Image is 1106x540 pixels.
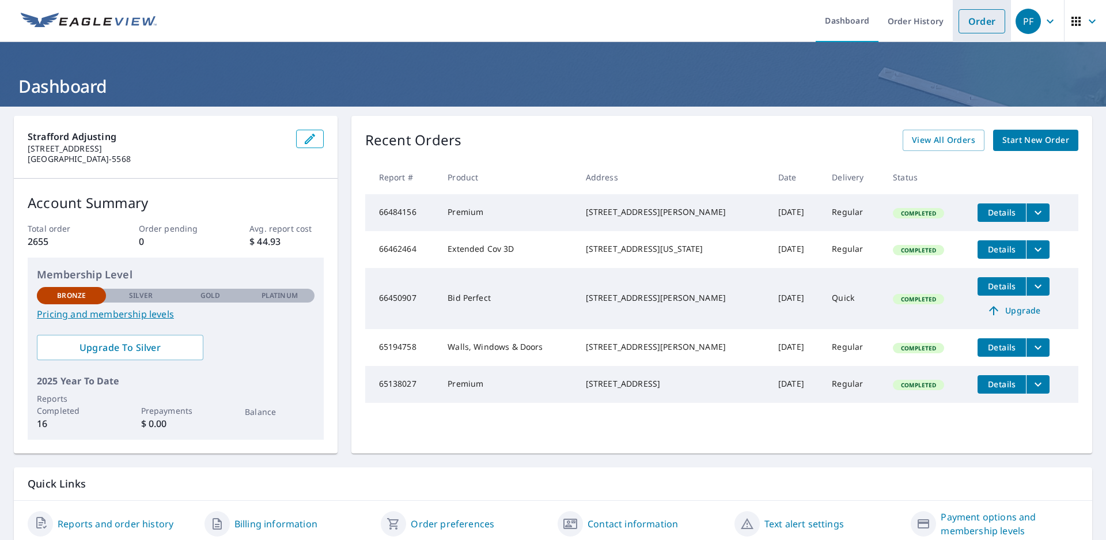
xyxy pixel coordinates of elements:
[234,517,317,531] a: Billing information
[28,235,101,248] p: 2655
[586,206,760,218] div: [STREET_ADDRESS][PERSON_NAME]
[245,406,314,418] p: Balance
[959,9,1005,33] a: Order
[438,329,576,366] td: Walls, Windows & Doors
[984,342,1019,353] span: Details
[365,329,439,366] td: 65194758
[588,517,678,531] a: Contact information
[438,194,576,231] td: Premium
[894,381,943,389] span: Completed
[894,209,943,217] span: Completed
[249,235,323,248] p: $ 44.93
[978,301,1050,320] a: Upgrade
[37,374,315,388] p: 2025 Year To Date
[365,194,439,231] td: 66484156
[978,338,1026,357] button: detailsBtn-65194758
[139,222,213,235] p: Order pending
[21,13,157,30] img: EV Logo
[28,144,287,154] p: [STREET_ADDRESS]
[586,243,760,255] div: [STREET_ADDRESS][US_STATE]
[764,517,844,531] a: Text alert settings
[769,366,823,403] td: [DATE]
[28,154,287,164] p: [GEOGRAPHIC_DATA]-5568
[993,130,1078,151] a: Start New Order
[912,133,975,148] span: View All Orders
[586,378,760,390] div: [STREET_ADDRESS]
[978,203,1026,222] button: detailsBtn-66484156
[823,160,884,194] th: Delivery
[984,207,1019,218] span: Details
[978,240,1026,259] button: detailsBtn-66462464
[37,307,315,321] a: Pricing and membership levels
[139,235,213,248] p: 0
[28,477,1078,491] p: Quick Links
[365,130,462,151] p: Recent Orders
[769,194,823,231] td: [DATE]
[141,405,210,417] p: Prepayments
[46,341,194,354] span: Upgrade To Silver
[984,304,1043,318] span: Upgrade
[58,517,173,531] a: Reports and order history
[769,160,823,194] th: Date
[411,517,494,531] a: Order preferences
[1026,240,1050,259] button: filesDropdownBtn-66462464
[769,268,823,329] td: [DATE]
[769,231,823,268] td: [DATE]
[823,231,884,268] td: Regular
[984,244,1019,255] span: Details
[37,392,106,417] p: Reports Completed
[823,329,884,366] td: Regular
[14,74,1092,98] h1: Dashboard
[984,281,1019,292] span: Details
[28,192,324,213] p: Account Summary
[28,130,287,144] p: Strafford Adjusting
[1026,375,1050,394] button: filesDropdownBtn-65138027
[894,344,943,352] span: Completed
[438,231,576,268] td: Extended Cov 3D
[1026,338,1050,357] button: filesDropdownBtn-65194758
[978,277,1026,296] button: detailsBtn-66450907
[438,268,576,329] td: Bid Perfect
[984,379,1019,390] span: Details
[37,417,106,431] p: 16
[37,267,315,282] p: Membership Level
[903,130,984,151] a: View All Orders
[129,290,153,301] p: Silver
[823,268,884,329] td: Quick
[365,231,439,268] td: 66462464
[249,222,323,235] p: Avg. report cost
[586,292,760,304] div: [STREET_ADDRESS][PERSON_NAME]
[262,290,298,301] p: Platinum
[823,194,884,231] td: Regular
[365,160,439,194] th: Report #
[365,268,439,329] td: 66450907
[769,329,823,366] td: [DATE]
[141,417,210,431] p: $ 0.00
[894,246,943,254] span: Completed
[1016,9,1041,34] div: PF
[1002,133,1069,148] span: Start New Order
[1026,277,1050,296] button: filesDropdownBtn-66450907
[823,366,884,403] td: Regular
[978,375,1026,394] button: detailsBtn-65138027
[200,290,220,301] p: Gold
[28,222,101,235] p: Total order
[586,341,760,353] div: [STREET_ADDRESS][PERSON_NAME]
[1026,203,1050,222] button: filesDropdownBtn-66484156
[365,366,439,403] td: 65138027
[57,290,86,301] p: Bronze
[941,510,1078,538] a: Payment options and membership levels
[37,335,203,360] a: Upgrade To Silver
[438,160,576,194] th: Product
[884,160,968,194] th: Status
[577,160,769,194] th: Address
[438,366,576,403] td: Premium
[894,295,943,303] span: Completed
